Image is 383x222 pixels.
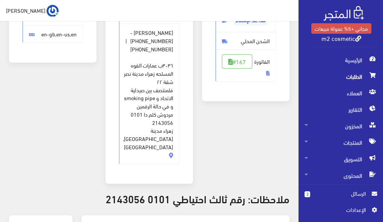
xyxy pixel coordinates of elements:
a: m2 cosmetic [321,33,361,43]
a: الرئيسية [299,52,383,68]
span: اﻹعدادات [311,205,365,214]
span: الفاتورة [216,49,276,82]
img: ... [47,5,59,17]
span: en-gb,en-us,en [23,25,83,43]
a: #167 [222,54,252,69]
a: مجاني +5% عمولة مبيعات [311,23,371,34]
a: اﻹعدادات [305,205,377,217]
span: 2 [305,191,310,197]
img: . [324,6,364,21]
span: [PERSON_NAME] - | [119,24,179,164]
span: الرئيسية [305,52,377,68]
span: العملاء [305,85,377,101]
span: التقارير [305,101,377,118]
a: الطلبات [299,68,383,85]
span: [PHONE_NUMBER] [130,45,173,53]
a: المنتجات [299,134,383,151]
span: المحتوى [305,167,377,184]
span: ٣٠٣٦ب عمارات القوه المسلحه زهراء مدينة نصر شقة ٢٢ فلمنتصف بين صيدلية الاتحاد و smoking pipe و في ... [123,53,173,151]
span: [PERSON_NAME] [6,6,45,15]
span: التسويق [305,151,377,167]
a: العملاء [299,85,383,101]
span: الطلبات [305,68,377,85]
span: [PHONE_NUMBER] [130,37,173,45]
a: التقارير [299,101,383,118]
span: المنتجات [305,134,377,151]
a: ... [PERSON_NAME] [6,4,59,16]
a: المخزون [299,118,383,134]
span: المخزون [305,118,377,134]
span: الرسائل [316,189,366,198]
a: 2 الرسائل [305,189,377,205]
h3: ملاحظات: رقم ثالث احتياطي 0101 2143056 [9,193,290,204]
a: المحتوى [299,167,383,184]
span: الشحن المحلي [216,32,276,50]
